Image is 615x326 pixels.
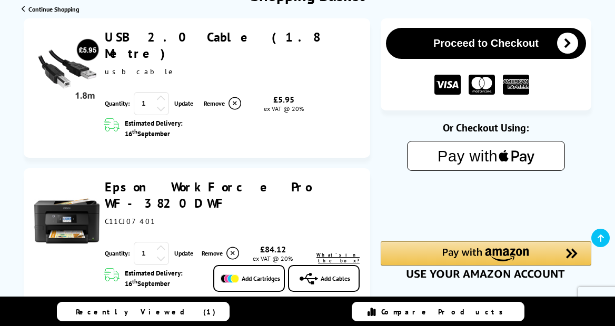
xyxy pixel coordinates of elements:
a: Update [174,249,193,257]
span: Compare Products [381,307,509,317]
div: Or Checkout Using: [381,121,591,135]
span: ex VAT @ 20% [253,254,293,262]
span: Quantity: [105,99,130,107]
sup: th [132,128,137,135]
span: usbcable [105,67,176,76]
img: USB 2.0 Cable (1.8 Metre) [34,38,100,104]
span: Add Cartridges [242,274,280,282]
a: Update [174,99,193,107]
span: Estimated Delivery: 16 September [125,269,203,288]
span: Add Cables [321,274,350,282]
a: Compare Products [352,302,524,321]
div: £84.12 [241,244,305,254]
a: Recently Viewed (1) [57,302,230,321]
a: USB 2.0 Cable (1.8 Metre) [105,29,320,62]
img: MASTER CARD [469,75,495,95]
div: Amazon Pay - Use your Amazon account [381,241,591,278]
img: Epson WorkForce Pro WF-3820DWF [34,188,100,253]
img: Add Cartridges [221,274,239,283]
span: Quantity: [105,249,130,257]
span: Remove [204,99,225,107]
span: Remove [202,249,223,257]
iframe: PayPal [381,188,591,223]
span: What's in the box? [316,252,360,263]
span: Estimated Delivery: 16 September [125,119,203,138]
span: ex VAT @ 20% [264,105,304,113]
a: Epson WorkForce Pro WF-3820DWF [105,179,311,211]
a: Delete item from your basket [202,246,241,261]
a: Continue Shopping [22,5,79,13]
div: £5.95 [245,94,322,105]
div: Frequently Asked Questions [381,295,591,305]
span: Continue Shopping [28,5,79,13]
sup: th [132,278,137,285]
span: C11CJ07401 [105,217,155,226]
button: Proceed to Checkout [386,28,586,59]
a: Delete item from your basket [204,96,243,111]
a: lnk_inthebox [305,252,360,263]
span: Recently Viewed (1) [76,307,216,317]
img: VISA [434,75,461,95]
img: American Express [503,75,529,95]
